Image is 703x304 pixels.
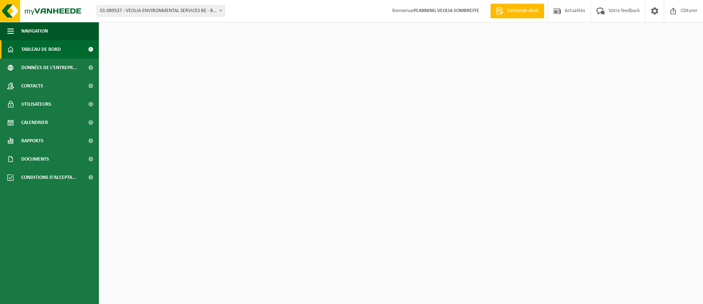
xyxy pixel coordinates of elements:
[21,40,61,59] span: Tableau de bord
[505,7,540,15] span: Demande devis
[21,168,77,187] span: Conditions d'accepta...
[21,59,77,77] span: Données de l'entrepr...
[490,4,544,18] a: Demande devis
[97,6,224,16] span: 01-089537 - VEOLIA ENVIRONMENTAL SERVICES BE - BEERSE
[21,22,48,40] span: Navigation
[21,150,49,168] span: Documents
[414,8,479,14] strong: PLANNING VEOLIA SOMBREFFE
[97,5,225,16] span: 01-089537 - VEOLIA ENVIRONMENTAL SERVICES BE - BEERSE
[21,132,44,150] span: Rapports
[21,113,48,132] span: Calendrier
[21,95,51,113] span: Utilisateurs
[21,77,43,95] span: Contacts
